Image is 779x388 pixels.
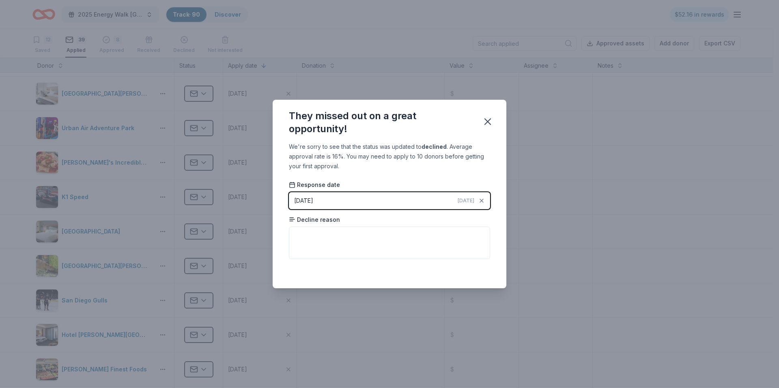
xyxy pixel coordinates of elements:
[289,216,340,224] span: Decline reason
[422,143,447,150] b: declined
[289,192,490,209] button: [DATE][DATE]
[458,197,474,204] span: [DATE]
[294,196,313,206] div: [DATE]
[289,142,490,171] div: We're sorry to see that the status was updated to . Average approval rate is 16%. You may need to...
[289,109,472,135] div: They missed out on a great opportunity!
[289,181,340,189] span: Response date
